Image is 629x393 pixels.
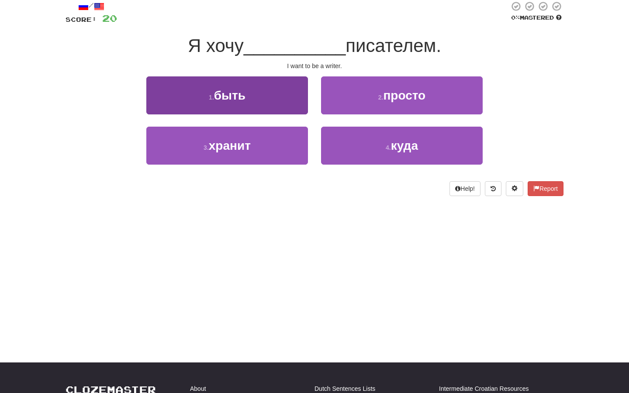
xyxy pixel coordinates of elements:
[485,181,501,196] button: Round history (alt+y)
[209,94,214,101] small: 1 .
[439,384,529,393] a: Intermediate Croatian Resources
[102,13,117,24] span: 20
[346,35,441,56] span: писателем.
[190,384,206,393] a: About
[214,89,245,102] span: быть
[386,144,391,151] small: 4 .
[511,14,520,21] span: 0 %
[146,127,308,165] button: 3.хранит
[209,139,251,152] span: хранит
[314,384,375,393] a: Dutch Sentences Lists
[321,127,483,165] button: 4.куда
[66,1,117,12] div: /
[449,181,480,196] button: Help!
[383,89,425,102] span: просто
[244,35,346,56] span: __________
[204,144,209,151] small: 3 .
[391,139,418,152] span: куда
[378,94,384,101] small: 2 .
[509,14,563,22] div: Mastered
[528,181,563,196] button: Report
[66,16,97,23] span: Score:
[188,35,244,56] span: Я хочу
[66,62,563,70] div: I want to be a writer.
[146,76,308,114] button: 1.быть
[321,76,483,114] button: 2.просто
